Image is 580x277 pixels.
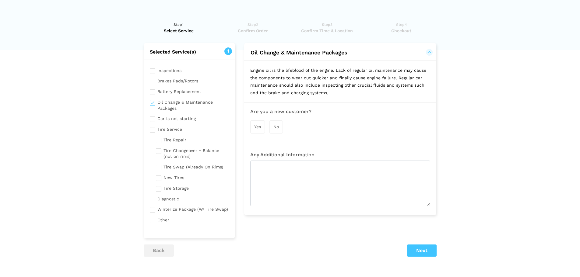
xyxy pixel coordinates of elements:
[144,22,214,34] a: Step1
[144,244,174,257] button: back
[366,22,437,34] a: Step4
[292,22,362,34] a: Step3
[250,152,430,158] h3: Any Additional Information
[273,124,279,129] span: No
[292,28,362,34] span: Confirm Time & Location
[218,22,288,34] a: Step2
[144,49,235,55] h2: Selected Service(s)
[224,47,232,55] span: 1
[250,49,348,56] button: Oil Change & Maintenance Packages
[254,124,261,129] span: Yes
[407,244,437,257] button: Next
[366,28,437,34] span: Checkout
[250,109,311,114] h3: Are you a new customer?
[144,28,214,34] span: Select Service
[218,28,288,34] span: Confirm Order
[244,61,436,102] p: Engine oil is the lifeblood of the engine. Lack of regular oil maintenance may cause the componen...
